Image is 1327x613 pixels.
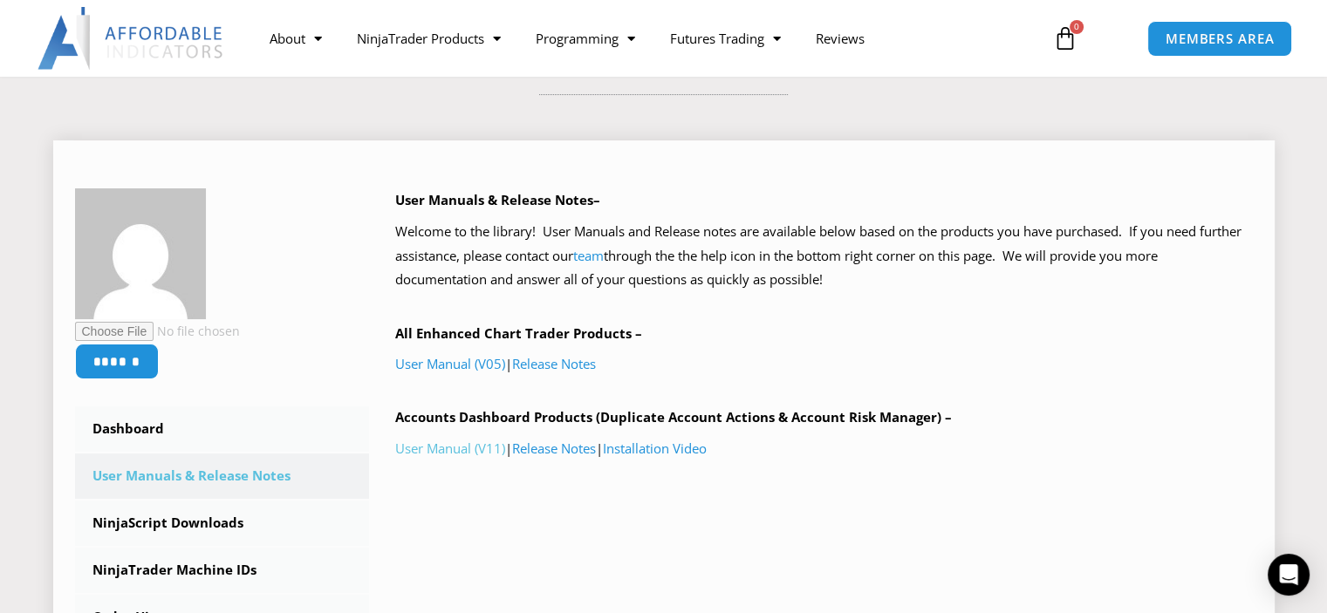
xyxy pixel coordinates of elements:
[252,18,339,58] a: About
[512,439,596,457] a: Release Notes
[1070,20,1084,34] span: 0
[75,453,370,499] a: User Manuals & Release Notes
[339,18,518,58] a: NinjaTrader Products
[603,439,707,457] a: Installation Video
[75,548,370,593] a: NinjaTrader Machine IDs
[395,352,1253,377] p: |
[1166,32,1275,45] span: MEMBERS AREA
[798,18,882,58] a: Reviews
[573,247,604,264] a: team
[518,18,653,58] a: Programming
[653,18,798,58] a: Futures Trading
[75,501,370,546] a: NinjaScript Downloads
[395,408,952,426] b: Accounts Dashboard Products (Duplicate Account Actions & Account Risk Manager) –
[38,7,225,70] img: LogoAI | Affordable Indicators – NinjaTrader
[1268,554,1310,596] div: Open Intercom Messenger
[75,406,370,452] a: Dashboard
[252,18,1036,58] nav: Menu
[395,220,1253,293] p: Welcome to the library! User Manuals and Release notes are available below based on the products ...
[395,355,505,372] a: User Manual (V05)
[395,439,505,457] a: User Manual (V11)
[75,188,206,319] img: 604280157f3456f3274a20880bc068f04ba5e498d0cbc43f605581560909320f
[1027,13,1104,64] a: 0
[395,191,600,208] b: User Manuals & Release Notes–
[1147,21,1293,57] a: MEMBERS AREA
[395,324,642,342] b: All Enhanced Chart Trader Products –
[512,355,596,372] a: Release Notes
[395,437,1253,461] p: | |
